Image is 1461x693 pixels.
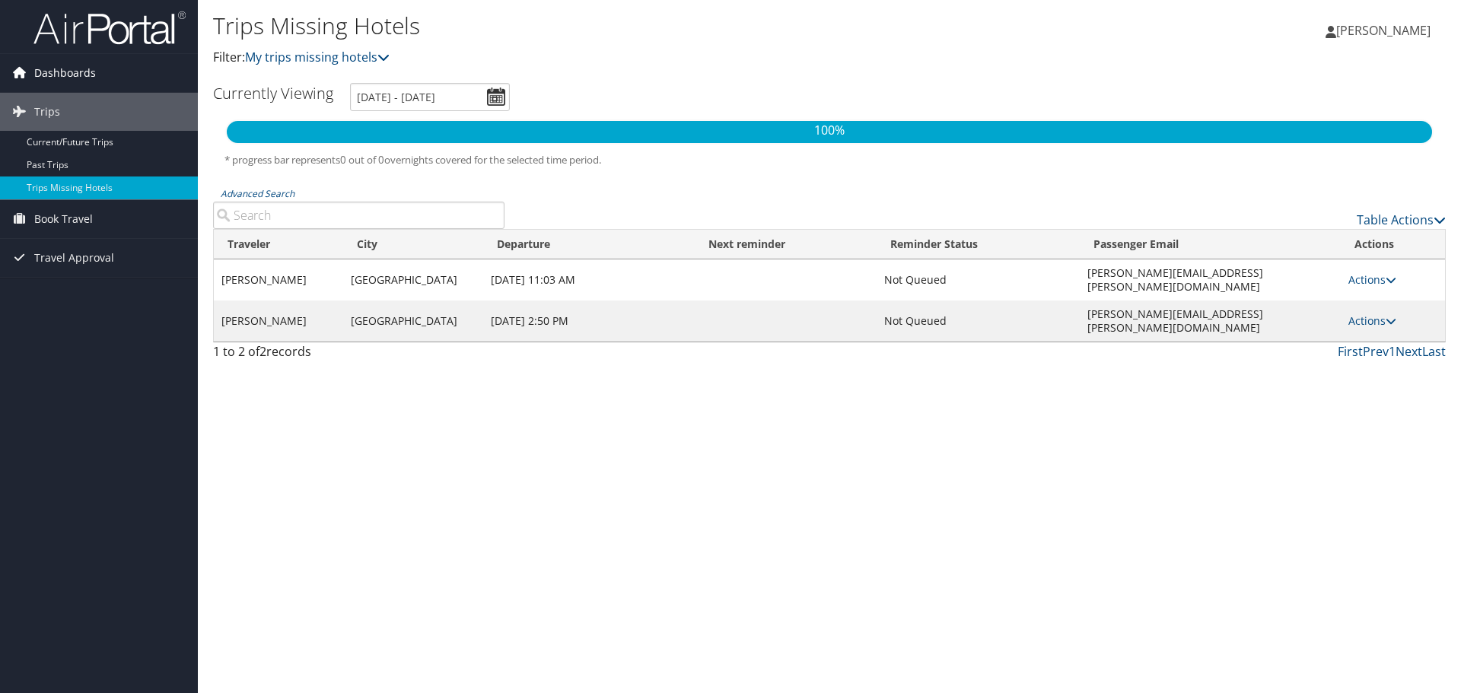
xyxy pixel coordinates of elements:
[1396,343,1422,360] a: Next
[34,200,93,238] span: Book Travel
[224,153,1434,167] h5: * progress bar represents overnights covered for the selected time period.
[343,259,484,300] td: [GEOGRAPHIC_DATA]
[1422,343,1446,360] a: Last
[214,230,343,259] th: Traveler: activate to sort column ascending
[877,259,1080,300] td: Not Queued
[483,230,695,259] th: Departure: activate to sort column descending
[213,342,505,368] div: 1 to 2 of records
[340,153,384,167] span: 0 out of 0
[1080,259,1341,300] td: [PERSON_NAME][EMAIL_ADDRESS][PERSON_NAME][DOMAIN_NAME]
[34,93,60,131] span: Trips
[1363,343,1389,360] a: Prev
[1341,230,1445,259] th: Actions
[695,230,877,259] th: Next reminder
[221,187,294,200] a: Advanced Search
[350,83,510,111] input: [DATE] - [DATE]
[1348,272,1396,287] a: Actions
[1326,8,1446,53] a: [PERSON_NAME]
[1080,230,1341,259] th: Passenger Email: activate to sort column ascending
[214,300,343,342] td: [PERSON_NAME]
[343,300,484,342] td: [GEOGRAPHIC_DATA]
[33,10,186,46] img: airportal-logo.png
[1338,343,1363,360] a: First
[483,259,695,300] td: [DATE] 11:03 AM
[213,48,1035,68] p: Filter:
[1389,343,1396,360] a: 1
[213,83,333,103] h3: Currently Viewing
[483,300,695,342] td: [DATE] 2:50 PM
[214,259,343,300] td: [PERSON_NAME]
[1080,300,1341,342] td: [PERSON_NAME][EMAIL_ADDRESS][PERSON_NAME][DOMAIN_NAME]
[227,121,1432,141] p: 100%
[1357,211,1446,228] a: Table Actions
[1348,313,1396,328] a: Actions
[213,202,505,229] input: Advanced Search
[1336,22,1431,39] span: [PERSON_NAME]
[34,54,96,92] span: Dashboards
[343,230,484,259] th: City: activate to sort column ascending
[877,230,1080,259] th: Reminder Status
[245,49,390,65] a: My trips missing hotels
[213,10,1035,42] h1: Trips Missing Hotels
[877,300,1080,342] td: Not Queued
[34,239,114,277] span: Travel Approval
[259,343,266,360] span: 2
